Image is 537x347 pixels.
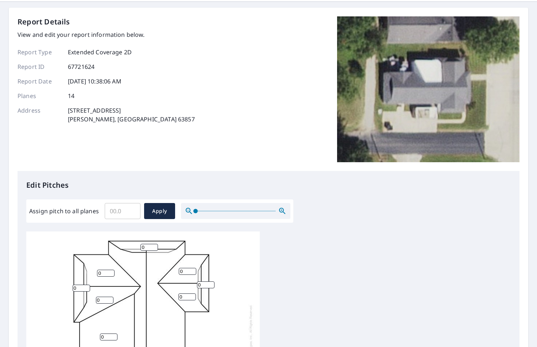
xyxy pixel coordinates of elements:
p: Extended Coverage 2D [68,48,132,56]
p: Report ID [18,62,61,71]
p: [DATE] 10:38:06 AM [68,77,121,86]
img: Top image [337,16,519,162]
span: Apply [150,207,169,216]
button: Apply [144,203,175,219]
label: Assign pitch to all planes [29,207,99,215]
p: Address [18,106,61,124]
p: Planes [18,91,61,100]
p: Report Details [18,16,70,27]
p: Report Type [18,48,61,56]
p: Edit Pitches [26,180,511,191]
input: 00.0 [105,201,140,221]
p: View and edit your report information below. [18,30,195,39]
p: Report Date [18,77,61,86]
p: [STREET_ADDRESS] [PERSON_NAME], [GEOGRAPHIC_DATA] 63857 [68,106,195,124]
p: 67721624 [68,62,94,71]
p: 14 [68,91,74,100]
